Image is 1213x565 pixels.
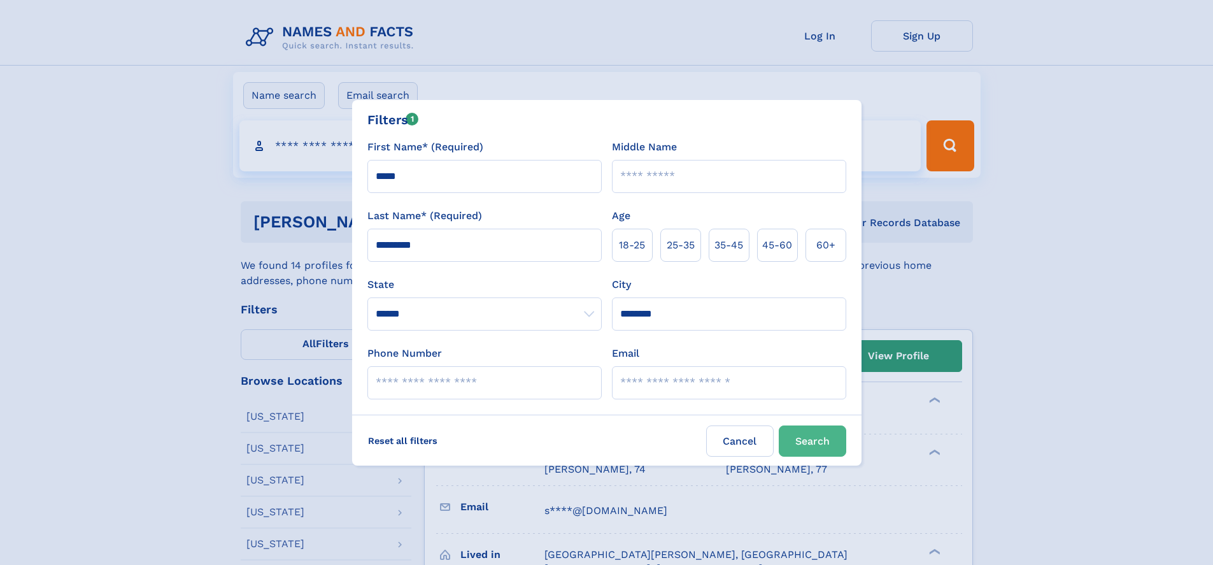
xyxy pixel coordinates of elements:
label: Cancel [706,426,774,457]
span: 35‑45 [714,238,743,253]
span: 18‑25 [619,238,645,253]
span: 25‑35 [667,238,695,253]
label: Last Name* (Required) [367,208,482,224]
label: Reset all filters [360,426,446,456]
label: Age [612,208,630,224]
div: Filters [367,110,419,129]
label: Middle Name [612,139,677,155]
label: First Name* (Required) [367,139,483,155]
label: Email [612,346,639,361]
span: 45‑60 [762,238,792,253]
label: City [612,277,631,292]
button: Search [779,426,846,457]
span: 60+ [816,238,835,253]
label: State [367,277,602,292]
label: Phone Number [367,346,442,361]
